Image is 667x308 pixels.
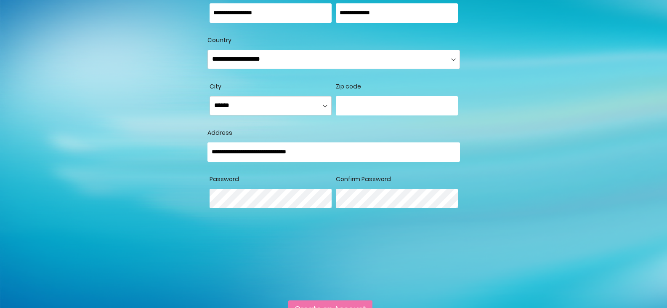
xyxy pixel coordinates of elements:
span: Address [207,129,232,137]
span: Password [210,175,239,183]
span: City [210,82,221,91]
span: Zip code [336,82,361,91]
iframe: reCAPTCHA [207,246,335,279]
span: Country [207,36,231,44]
span: Confirm Password [336,175,391,183]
